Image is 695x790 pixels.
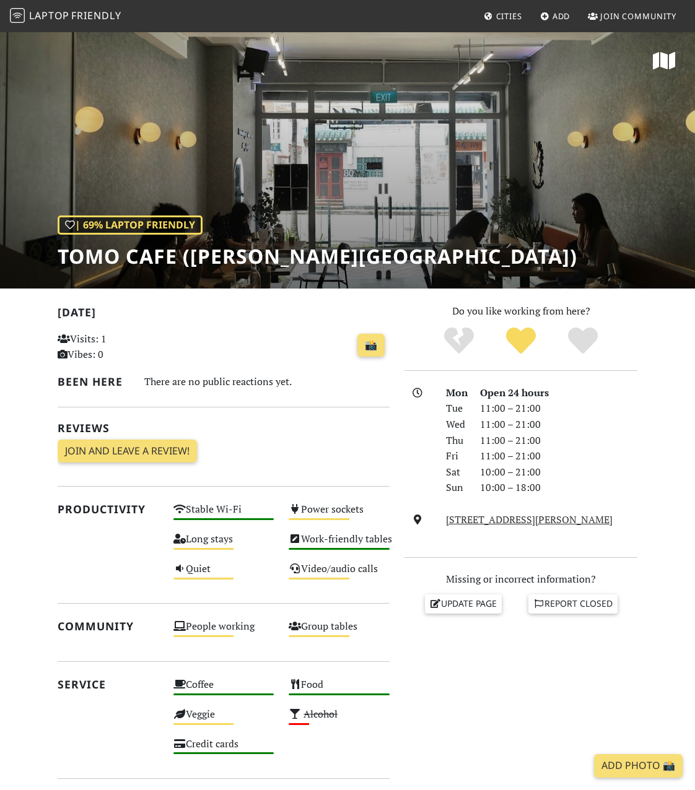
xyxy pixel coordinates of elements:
a: LaptopFriendly LaptopFriendly [10,6,121,27]
div: 11:00 – 21:00 [473,417,645,433]
div: Sat [439,464,473,480]
span: Friendly [71,9,121,22]
div: Group tables [281,617,397,647]
div: Stable Wi-Fi [166,500,282,530]
p: Visits: 1 Vibes: 0 [58,331,159,363]
h2: [DATE] [58,306,390,324]
div: Work-friendly tables [281,530,397,560]
a: 📸 [357,334,385,357]
div: People working [166,617,282,647]
div: | 69% Laptop Friendly [58,215,203,235]
s: Alcohol [304,707,338,721]
div: Credit cards [166,735,282,765]
span: Join Community [600,11,676,22]
div: There are no public reactions yet. [144,373,390,391]
div: Veggie [166,705,282,735]
a: Report closed [528,594,618,613]
div: Tue [439,401,473,417]
div: Yes [490,326,552,357]
h1: ToMo Cafe ([PERSON_NAME][GEOGRAPHIC_DATA]) [58,245,577,268]
div: Fri [439,448,473,464]
div: Quiet [166,560,282,589]
div: 10:00 – 18:00 [473,480,645,496]
div: Coffee [166,675,282,705]
div: Definitely! [552,326,614,357]
div: Open 24 hours [473,385,645,401]
img: LaptopFriendly [10,8,25,23]
div: Long stays [166,530,282,560]
a: Add Photo 📸 [594,754,683,778]
a: Add [535,5,575,27]
div: Sun [439,480,473,496]
a: Update page [425,594,502,613]
span: Laptop [29,9,69,22]
div: 11:00 – 21:00 [473,448,645,464]
h2: Community [58,620,159,633]
h2: Service [58,678,159,691]
div: Video/audio calls [281,560,397,589]
p: Do you like working from here? [404,303,637,319]
div: 11:00 – 21:00 [473,433,645,449]
h2: Productivity [58,503,159,516]
h2: Been here [58,375,129,388]
a: Cities [479,5,527,27]
span: Cities [496,11,522,22]
p: Missing or incorrect information? [404,571,637,588]
div: Wed [439,417,473,433]
div: Thu [439,433,473,449]
a: [STREET_ADDRESS][PERSON_NAME] [446,513,613,526]
div: Mon [439,385,473,401]
a: Join and leave a review! [58,440,197,463]
div: 10:00 – 21:00 [473,464,645,480]
div: 11:00 – 21:00 [473,401,645,417]
div: Food [281,675,397,705]
div: No [428,326,490,357]
div: Power sockets [281,500,397,530]
span: Add [553,11,570,22]
h2: Reviews [58,422,390,435]
a: Join Community [583,5,681,27]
